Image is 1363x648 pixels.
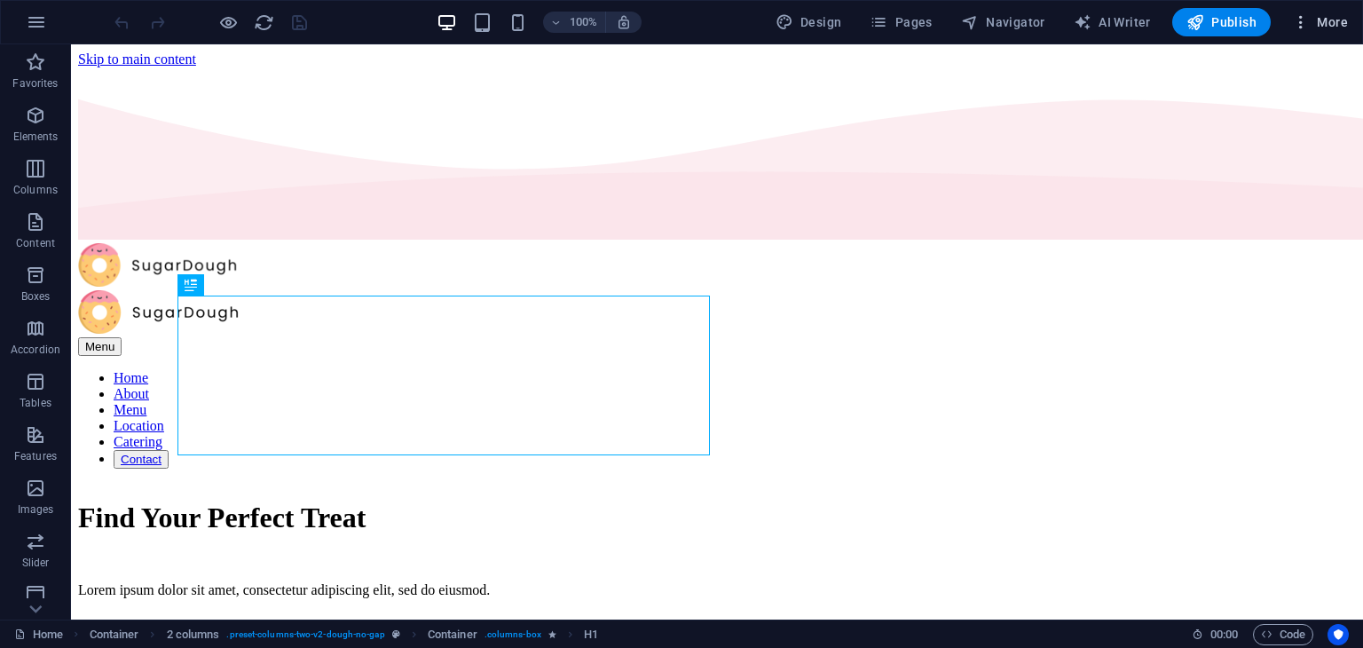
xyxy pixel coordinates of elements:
[485,624,541,645] span: . columns-box
[616,14,632,30] i: On resize automatically adjust zoom level to fit chosen device.
[90,624,139,645] span: Click to select. Double-click to edit
[870,13,932,31] span: Pages
[21,289,51,304] p: Boxes
[14,624,63,645] a: Click to cancel selection. Double-click to open Pages
[13,183,58,197] p: Columns
[14,449,57,463] p: Features
[1067,8,1158,36] button: AI Writer
[1210,624,1238,645] span: 00 00
[20,396,51,410] p: Tables
[254,12,274,33] i: Reload page
[1253,624,1313,645] button: Code
[776,13,842,31] span: Design
[253,12,274,33] button: reload
[90,624,599,645] nav: breadcrumb
[1292,13,1348,31] span: More
[1186,13,1257,31] span: Publish
[768,8,849,36] button: Design
[217,12,239,33] button: Click here to leave preview mode and continue editing
[22,556,50,570] p: Slider
[13,130,59,144] p: Elements
[16,236,55,250] p: Content
[1074,13,1151,31] span: AI Writer
[570,12,598,33] h6: 100%
[961,13,1045,31] span: Navigator
[548,629,556,639] i: Element contains an animation
[11,343,60,357] p: Accordion
[226,624,384,645] span: . preset-columns-two-v2-dough-no-gap
[1172,8,1271,36] button: Publish
[18,502,54,517] p: Images
[1223,628,1225,641] span: :
[1192,624,1239,645] h6: Session time
[1261,624,1305,645] span: Code
[543,12,606,33] button: 100%
[7,7,125,22] a: Skip to main content
[428,624,477,645] span: Click to select. Double-click to edit
[954,8,1052,36] button: Navigator
[863,8,939,36] button: Pages
[167,624,220,645] span: Click to select. Double-click to edit
[1285,8,1355,36] button: More
[12,76,58,91] p: Favorites
[392,629,400,639] i: This element is a customizable preset
[1328,624,1349,645] button: Usercentrics
[768,8,849,36] div: Design (Ctrl+Alt+Y)
[584,624,598,645] span: Click to select. Double-click to edit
